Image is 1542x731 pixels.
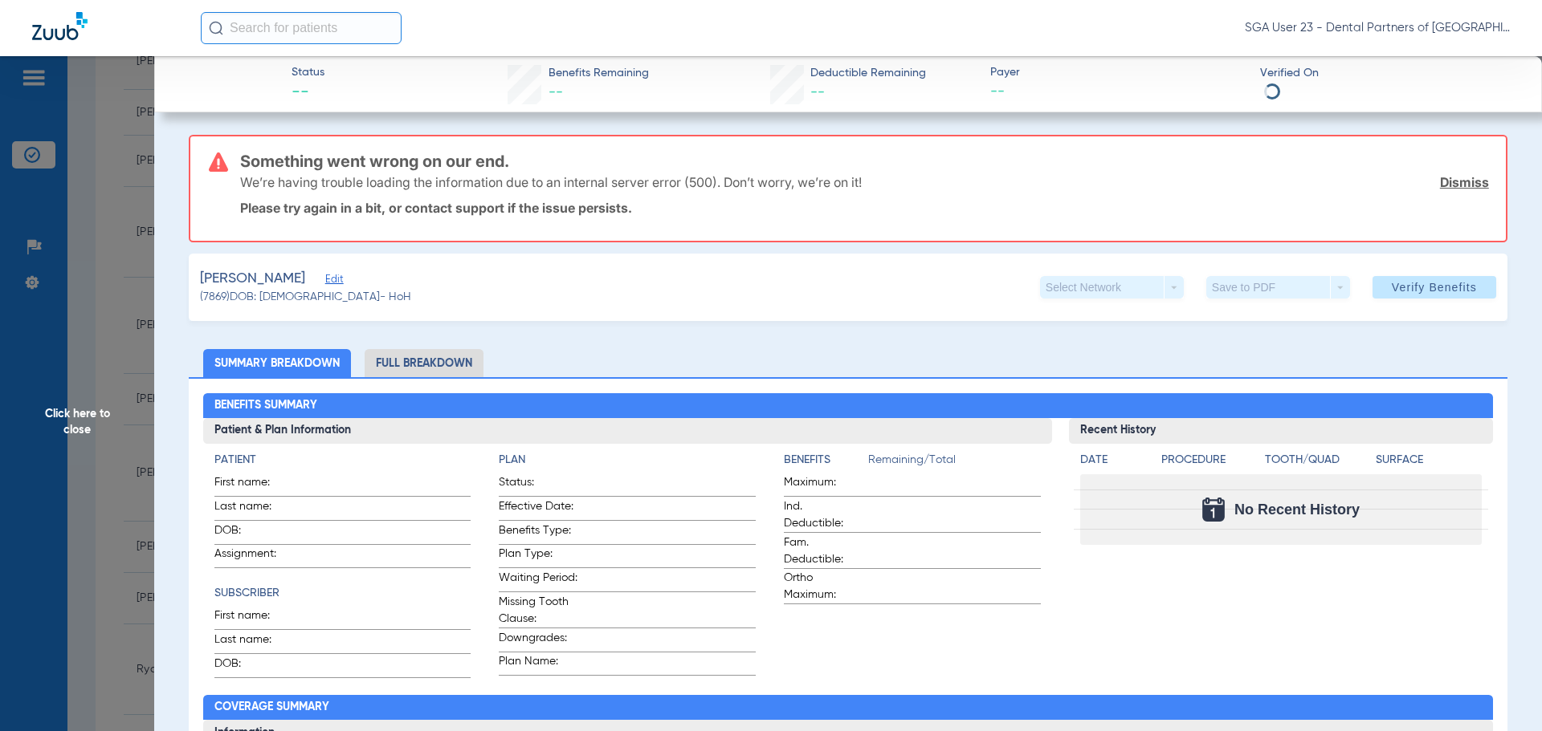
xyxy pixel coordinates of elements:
[810,65,926,82] span: Deductible Remaining
[201,12,402,44] input: Search for patients
[499,522,577,544] span: Benefits Type:
[1080,452,1148,469] h4: Date
[499,594,577,627] span: Missing Tooth Clause:
[1265,452,1371,469] h4: Tooth/Quad
[499,546,577,567] span: Plan Type:
[1260,65,1516,82] span: Verified On
[214,522,293,544] span: DOB:
[499,630,577,652] span: Downgrades:
[1245,20,1510,36] span: SGA User 23 - Dental Partners of [GEOGRAPHIC_DATA]-JESUP
[214,452,471,469] h4: Patient
[784,452,868,474] app-breakdown-title: Benefits
[549,85,563,99] span: --
[240,200,1489,216] p: Please try again in a bit, or contact support if the issue persists.
[325,274,340,289] span: Edit
[292,82,324,104] span: --
[214,607,293,629] span: First name:
[784,474,863,496] span: Maximum:
[214,585,471,602] h4: Subscriber
[499,653,577,675] span: Plan Name:
[32,12,88,40] img: Zuub Logo
[240,174,862,190] p: We’re having trouble loading the information due to an internal server error (500). Don’t worry, ...
[1265,452,1371,474] app-breakdown-title: Tooth/Quad
[240,153,1489,169] h3: Something went wrong on our end.
[499,498,577,520] span: Effective Date:
[203,349,351,377] li: Summary Breakdown
[784,498,863,532] span: Ind. Deductible:
[203,695,1494,721] h2: Coverage Summary
[1161,452,1259,469] h4: Procedure
[784,452,868,469] h4: Benefits
[1161,452,1259,474] app-breakdown-title: Procedure
[214,474,293,496] span: First name:
[810,85,825,99] span: --
[203,418,1052,444] h3: Patient & Plan Information
[1440,174,1489,190] a: Dismiss
[784,534,863,568] span: Fam. Deductible:
[1080,452,1148,474] app-breakdown-title: Date
[200,269,305,289] span: [PERSON_NAME]
[549,65,649,82] span: Benefits Remaining
[209,152,228,172] img: error-icon
[1373,276,1496,298] button: Verify Benefits
[365,349,483,377] li: Full Breakdown
[214,546,293,567] span: Assignment:
[214,656,293,677] span: DOB:
[1376,452,1482,474] app-breakdown-title: Surface
[203,393,1494,419] h2: Benefits Summary
[1234,502,1360,518] span: No Recent History
[209,21,223,35] img: Search Icon
[214,632,293,653] span: Last name:
[990,64,1246,81] span: Payer
[1392,281,1477,294] span: Verify Benefits
[990,82,1246,102] span: --
[868,452,1041,474] span: Remaining/Total
[200,289,411,306] span: (7869) DOB: [DEMOGRAPHIC_DATA] - HoH
[499,570,577,591] span: Waiting Period:
[1462,654,1542,731] iframe: Chat Widget
[1376,452,1482,469] h4: Surface
[499,452,756,469] h4: Plan
[499,474,577,496] span: Status:
[1202,497,1225,522] img: Calendar
[784,570,863,603] span: Ortho Maximum:
[292,64,324,81] span: Status
[1069,418,1494,444] h3: Recent History
[214,498,293,520] span: Last name:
